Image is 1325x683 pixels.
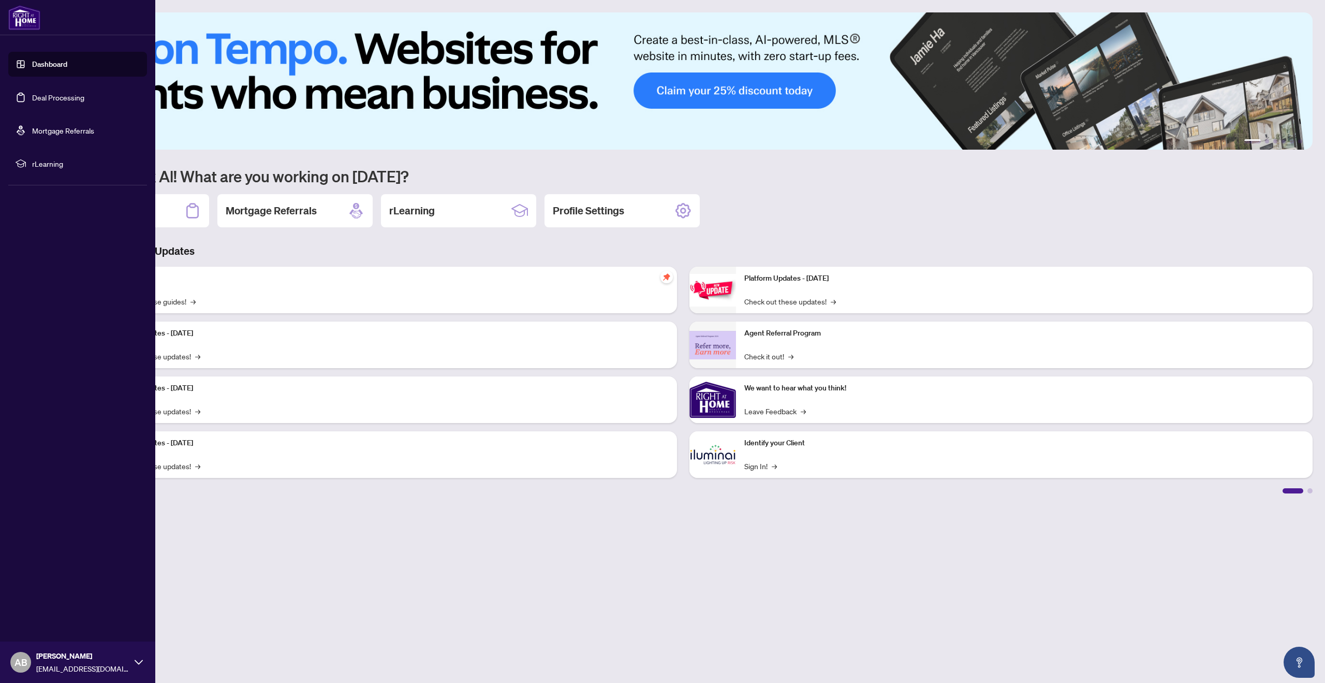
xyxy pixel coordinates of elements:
p: Platform Updates - [DATE] [109,328,669,339]
span: → [831,296,836,307]
button: 4 [1282,139,1286,143]
a: Sign In!→ [744,460,777,472]
span: rLearning [32,158,140,169]
button: 1 [1244,139,1261,143]
p: We want to hear what you think! [744,383,1304,394]
span: pushpin [660,271,673,283]
p: Identify your Client [744,438,1304,449]
span: → [195,351,200,362]
button: 2 [1265,139,1269,143]
h2: Mortgage Referrals [226,204,317,218]
h2: Profile Settings [553,204,624,218]
button: 5 [1290,139,1294,143]
p: Agent Referral Program [744,328,1304,339]
span: [PERSON_NAME] [36,650,129,662]
span: AB [14,655,27,670]
a: Deal Processing [32,93,84,102]
a: Mortgage Referrals [32,126,94,135]
button: 6 [1298,139,1302,143]
span: → [190,296,196,307]
p: Platform Updates - [DATE] [744,273,1304,284]
p: Self-Help [109,273,669,284]
img: Slide 0 [54,12,1313,150]
img: Identify your Client [689,431,736,478]
a: Leave Feedback→ [744,405,806,417]
img: Agent Referral Program [689,331,736,359]
span: → [772,460,777,472]
span: → [195,405,200,417]
a: Check out these updates!→ [744,296,836,307]
p: Platform Updates - [DATE] [109,383,669,394]
img: We want to hear what you think! [689,376,736,423]
a: Dashboard [32,60,67,69]
span: [EMAIL_ADDRESS][DOMAIN_NAME] [36,663,129,674]
a: Check it out!→ [744,351,793,362]
span: → [801,405,806,417]
img: logo [8,5,40,30]
button: 3 [1273,139,1277,143]
h1: Welcome back Al! What are you working on [DATE]? [54,166,1313,186]
span: → [788,351,793,362]
p: Platform Updates - [DATE] [109,438,669,449]
h2: rLearning [389,204,435,218]
img: Platform Updates - June 23, 2025 [689,274,736,307]
h3: Brokerage & Industry Updates [54,244,1313,258]
button: Open asap [1284,647,1315,678]
span: → [195,460,200,472]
